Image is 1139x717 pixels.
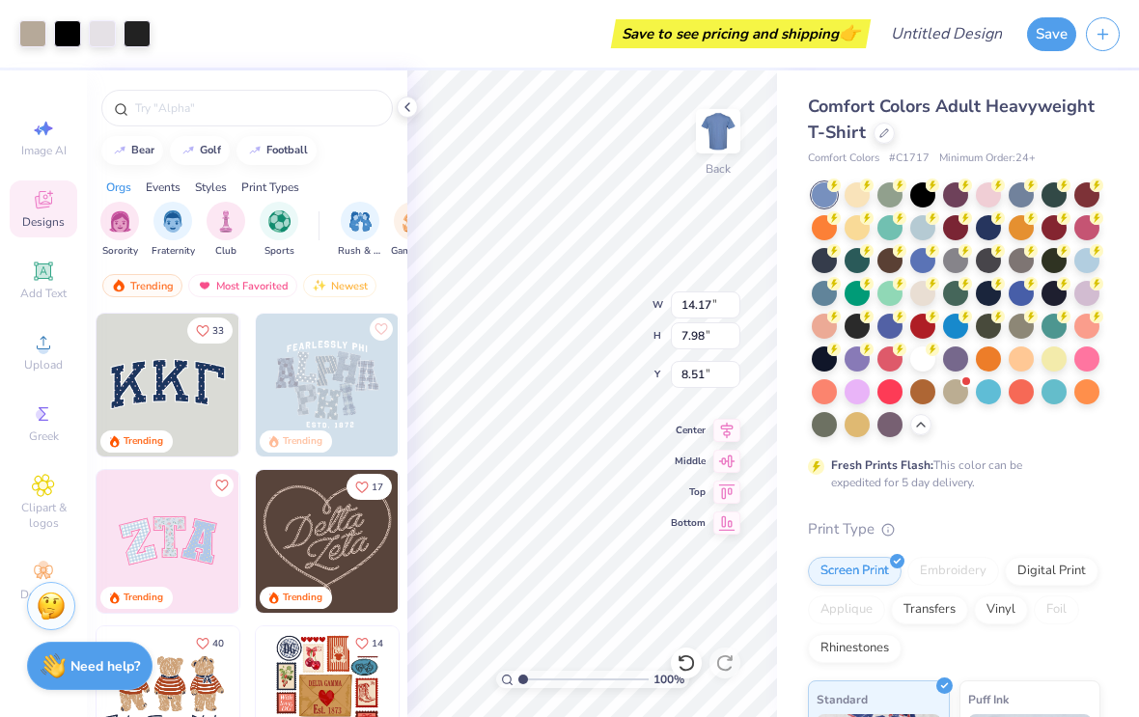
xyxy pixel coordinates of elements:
button: Like [210,474,234,497]
button: Like [370,317,393,341]
div: filter for Rush & Bid [338,202,382,259]
button: filter button [260,202,298,259]
span: Greek [29,428,59,444]
img: Fraternity Image [162,210,183,233]
input: Untitled Design [875,14,1017,53]
div: Trending [124,434,163,449]
div: filter for Club [207,202,245,259]
span: Clipart & logos [10,500,77,531]
div: Trending [283,591,322,605]
img: Rush & Bid Image [349,210,372,233]
button: Like [347,630,392,656]
span: Minimum Order: 24 + [939,151,1036,167]
img: trend_line.gif [112,145,127,156]
button: Like [187,630,233,656]
span: Designs [22,214,65,230]
img: most_fav.gif [197,279,212,292]
span: Sorority [102,244,138,259]
div: Screen Print [808,557,902,586]
button: filter button [338,202,382,259]
button: football [236,136,317,165]
img: 12710c6a-dcc0-49ce-8688-7fe8d5f96fe2 [256,470,399,613]
img: Game Day Image [403,210,425,233]
span: 33 [212,326,224,336]
div: Trending [102,274,182,297]
div: Digital Print [1005,557,1098,586]
div: Foil [1034,595,1079,624]
span: Add Text [20,286,67,301]
div: filter for Fraternity [152,202,195,259]
div: Newest [303,274,376,297]
img: 9980f5e8-e6a1-4b4a-8839-2b0e9349023c [97,470,239,613]
div: Styles [195,179,227,196]
img: a3f22b06-4ee5-423c-930f-667ff9442f68 [398,314,541,456]
span: 100 % [653,671,684,688]
img: 5a4b4175-9e88-49c8-8a23-26d96782ddc6 [256,314,399,456]
div: Orgs [106,179,131,196]
div: This color can be expedited for 5 day delivery. [831,456,1069,491]
span: Fraternity [152,244,195,259]
img: Club Image [215,210,236,233]
span: Club [215,244,236,259]
button: bear [101,136,163,165]
div: Print Type [808,518,1100,540]
span: Center [671,424,706,437]
div: Events [146,179,181,196]
span: # C1717 [889,151,930,167]
span: Sports [264,244,294,259]
div: football [266,145,308,155]
span: 14 [372,639,383,648]
div: golf [200,145,221,155]
img: Back [699,112,737,151]
strong: Fresh Prints Flash: [831,457,933,473]
div: filter for Sports [260,202,298,259]
span: 17 [372,483,383,492]
span: Comfort Colors [808,151,879,167]
button: Like [347,474,392,500]
div: Transfers [891,595,968,624]
span: 👉 [839,21,860,44]
strong: Need help? [70,657,140,676]
img: Newest.gif [312,279,327,292]
div: Save to see pricing and shipping [616,19,866,48]
span: Top [671,485,706,499]
span: Rush & Bid [338,244,382,259]
span: Puff Ink [968,689,1009,709]
button: filter button [207,202,245,259]
button: filter button [152,202,195,259]
img: ead2b24a-117b-4488-9b34-c08fd5176a7b [398,470,541,613]
div: Rhinestones [808,634,902,663]
div: bear [131,145,154,155]
div: filter for Sorority [100,202,139,259]
span: Image AI [21,143,67,158]
div: filter for Game Day [391,202,435,259]
button: Save [1027,17,1076,51]
img: trending.gif [111,279,126,292]
div: Applique [808,595,885,624]
img: 3b9aba4f-e317-4aa7-a679-c95a879539bd [97,314,239,456]
div: Vinyl [974,595,1028,624]
button: Like [187,317,233,344]
span: Middle [671,455,706,468]
div: Back [706,160,731,178]
button: filter button [100,202,139,259]
div: Trending [124,591,163,605]
img: Sorority Image [109,210,131,233]
span: 40 [212,639,224,648]
span: Game Day [391,244,435,259]
span: Standard [817,689,868,709]
div: Print Types [241,179,299,196]
img: edfb13fc-0e43-44eb-bea2-bf7fc0dd67f9 [238,314,381,456]
img: 5ee11766-d822-42f5-ad4e-763472bf8dcf [238,470,381,613]
span: Comfort Colors Adult Heavyweight T-Shirt [808,95,1095,144]
img: trend_line.gif [181,145,196,156]
button: filter button [391,202,435,259]
input: Try "Alpha" [133,98,380,118]
img: trend_line.gif [247,145,263,156]
div: Most Favorited [188,274,297,297]
span: Upload [24,357,63,372]
div: Embroidery [907,557,999,586]
div: Trending [283,434,322,449]
span: Decorate [20,587,67,602]
span: Bottom [671,516,706,530]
